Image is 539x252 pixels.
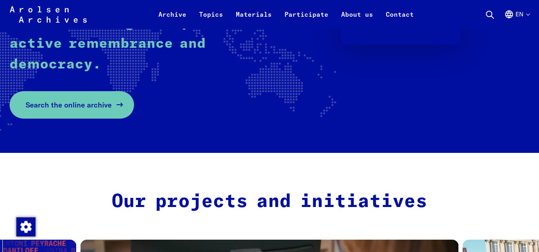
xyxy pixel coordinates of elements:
[16,217,36,236] img: Change consent
[504,10,529,29] button: English, language selection
[278,10,335,29] a: Participate
[193,10,229,29] a: Topics
[379,10,420,29] a: Contact
[335,10,379,29] a: About us
[152,5,420,24] nav: Primary
[16,217,35,236] div: Change consent
[26,100,112,110] span: Search the online archive
[101,191,438,213] h2: Our projects and initiatives
[10,91,134,119] a: Search the online archive
[152,10,193,29] a: Archive
[229,10,278,29] a: Materials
